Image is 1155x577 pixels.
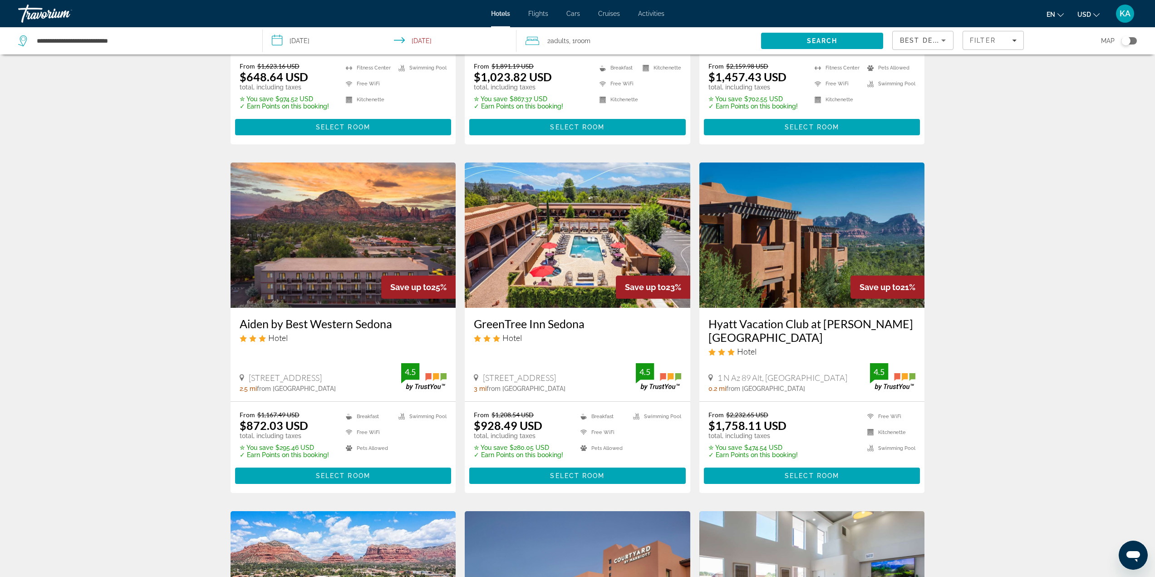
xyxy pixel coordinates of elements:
[863,427,915,438] li: Kitchenette
[863,411,915,422] li: Free WiFi
[547,35,569,47] span: 2
[963,31,1024,50] button: Filters
[708,95,798,103] p: $702.55 USD
[240,444,329,451] p: $295.46 USD
[704,121,920,131] a: Select Room
[240,84,329,91] p: total, including taxes
[502,333,522,343] span: Hotel
[1077,11,1091,18] span: USD
[708,444,798,451] p: $474.54 USD
[528,10,548,17] a: Flights
[785,472,839,479] span: Select Room
[704,119,920,135] button: Select Room
[863,78,915,89] li: Swimming Pool
[870,366,888,377] div: 4.5
[1119,541,1148,570] iframe: Button to launch messaging window
[474,62,489,70] span: From
[718,373,847,383] span: 1 N Az 89 Alt, [GEOGRAPHIC_DATA]
[235,469,452,479] a: Select Room
[474,317,681,330] a: GreenTree Inn Sedona
[474,103,563,110] p: ✓ Earn Points on this booking!
[569,35,590,47] span: , 1
[240,62,255,70] span: From
[474,70,552,84] ins: $1,023.82 USD
[785,123,839,131] span: Select Room
[341,443,394,454] li: Pets Allowed
[469,469,686,479] a: Select Room
[316,123,370,131] span: Select Room
[240,333,447,343] div: 3 star Hotel
[595,94,638,105] li: Kitchenette
[807,37,838,44] span: Search
[708,70,786,84] ins: $1,457.43 USD
[566,10,580,17] a: Cars
[595,78,638,89] li: Free WiFi
[263,27,516,54] button: Select check in and out date
[491,411,534,419] del: $1,208.54 USD
[598,10,620,17] a: Cruises
[240,451,329,459] p: ✓ Earn Points on this booking!
[1101,35,1115,47] span: Map
[249,373,322,383] span: [STREET_ADDRESS]
[550,123,605,131] span: Select Room
[708,411,724,419] span: From
[900,35,946,46] mat-select: Sort by
[870,363,915,390] img: TrustYou guest rating badge
[474,419,542,432] ins: $928.49 USD
[240,103,329,110] p: ✓ Earn Points on this booking!
[708,95,742,103] span: ✮ You save
[18,2,109,25] a: Travorium
[341,427,394,438] li: Free WiFi
[465,163,690,308] a: GreenTree Inn Sedona
[699,163,925,308] img: Hyatt Vacation Club at Pinon Pointe Sedona
[474,385,487,392] span: 3 mi
[474,95,507,103] span: ✮ You save
[704,469,920,479] a: Select Room
[761,33,883,49] button: Search
[474,451,563,459] p: ✓ Earn Points on this booking!
[616,276,690,299] div: 23%
[708,317,916,344] h3: Hyatt Vacation Club at [PERSON_NAME][GEOGRAPHIC_DATA]
[708,346,916,356] div: 3 star Hotel
[257,411,300,419] del: $1,167.49 USD
[474,411,489,419] span: From
[810,78,863,89] li: Free WiFi
[341,78,394,89] li: Free WiFi
[863,62,915,74] li: Pets Allowed
[240,317,447,330] a: Aiden by Best Western Sedona
[810,94,863,105] li: Kitchenette
[576,427,629,438] li: Free WiFi
[708,432,798,439] p: total, including taxes
[726,411,768,419] del: $2,232.65 USD
[576,443,629,454] li: Pets Allowed
[401,366,419,377] div: 4.5
[235,468,452,484] button: Select Room
[638,10,664,17] span: Activities
[491,10,510,17] a: Hotels
[487,385,565,392] span: from [GEOGRAPHIC_DATA]
[629,411,681,422] li: Swimming Pool
[474,444,563,451] p: $280.05 USD
[235,121,452,131] a: Select Room
[708,451,798,459] p: ✓ Earn Points on this booking!
[708,62,724,70] span: From
[1077,8,1100,21] button: Change currency
[390,282,431,292] span: Save up to
[240,95,273,103] span: ✮ You save
[595,62,638,74] li: Breakfast
[257,62,300,70] del: $1,623.16 USD
[231,163,456,308] a: Aiden by Best Western Sedona
[341,62,394,74] li: Fitness Center
[240,411,255,419] span: From
[726,62,768,70] del: $2,159.98 USD
[491,62,534,70] del: $1,891.19 USD
[316,472,370,479] span: Select Room
[850,276,924,299] div: 21%
[341,411,394,422] li: Breakfast
[704,468,920,484] button: Select Room
[1047,11,1055,18] span: en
